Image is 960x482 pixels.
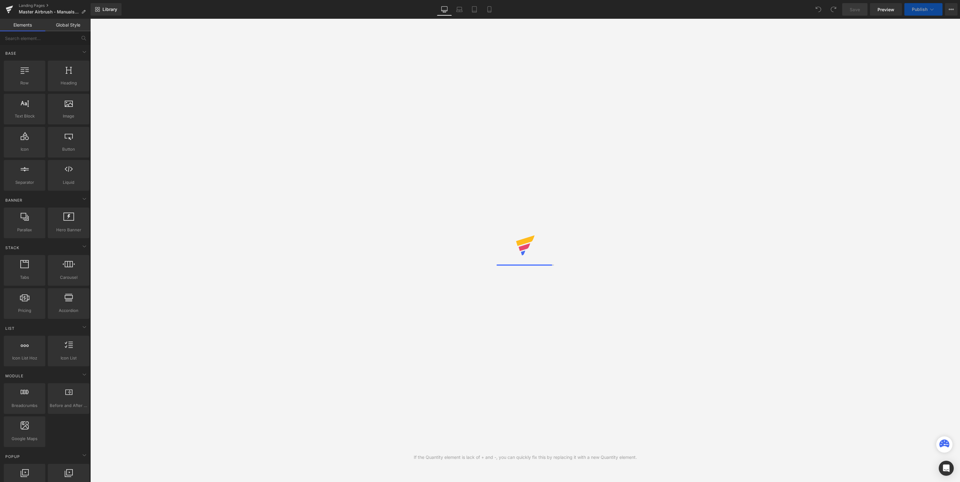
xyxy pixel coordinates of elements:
[904,3,942,16] button: Publish
[877,6,894,13] span: Preview
[6,355,43,361] span: Icon List Hoz
[50,227,87,233] span: Hero Banner
[6,274,43,281] span: Tabs
[5,373,24,379] span: Module
[6,146,43,153] span: Icon
[812,3,825,16] button: Undo
[467,3,482,16] a: Tablet
[939,461,954,476] div: Open Intercom Messenger
[50,179,87,186] span: Liquid
[91,3,122,16] a: New Library
[5,245,20,251] span: Stack
[5,454,21,459] span: Popup
[50,355,87,361] span: Icon List
[19,3,91,8] a: Landing Pages
[19,9,79,14] span: Master Airbrush - Manuals & Parts Guide
[6,307,43,314] span: Pricing
[5,50,17,56] span: Base
[6,179,43,186] span: Separator
[945,3,957,16] button: More
[6,80,43,86] span: Row
[437,3,452,16] a: Desktop
[452,3,467,16] a: Laptop
[5,197,23,203] span: Banner
[850,6,860,13] span: Save
[827,3,840,16] button: Redo
[6,113,43,119] span: Text Block
[482,3,497,16] a: Mobile
[6,227,43,233] span: Parallax
[6,402,43,409] span: Breadcrumbs
[45,19,91,31] a: Global Style
[102,7,117,12] span: Library
[5,325,15,331] span: List
[50,80,87,86] span: Heading
[50,307,87,314] span: Accordion
[6,435,43,442] span: Google Maps
[50,274,87,281] span: Carousel
[414,454,637,461] div: If the Quantity element is lack of + and -, you can quickly fix this by replacing it with a new Q...
[50,402,87,409] span: Before and After Images
[50,113,87,119] span: Image
[870,3,902,16] a: Preview
[912,7,927,12] span: Publish
[50,146,87,153] span: Button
